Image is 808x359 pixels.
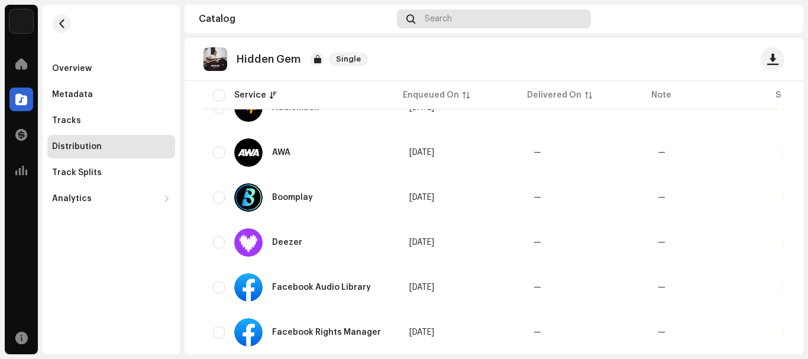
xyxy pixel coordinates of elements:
img: 80daa221-f2c0-4df1-a529-9d7e70fbf4ae [770,9,789,28]
div: Enqueued On [403,89,459,101]
re-a-table-badge: — [658,283,665,292]
span: — [534,238,541,247]
span: Oct 8, 2025 [409,328,434,337]
re-m-nav-item: Overview [47,57,175,80]
re-a-table-badge: — [658,238,665,247]
div: Metadata [52,90,93,99]
span: — [534,328,541,337]
span: Oct 8, 2025 [409,283,434,292]
re-a-table-badge: — [658,193,665,202]
span: Oct 8, 2025 [409,148,434,157]
span: — [534,283,541,292]
div: Analytics [52,194,92,203]
span: Search [425,14,452,24]
div: Facebook Rights Manager [272,328,381,337]
div: Facebook Audio Library [272,283,371,292]
re-m-nav-item: Tracks [47,109,175,132]
img: 9619c64f-7a8b-41b4-babc-0c00fde752e1 [203,47,227,71]
div: Overview [52,64,92,73]
re-m-nav-dropdown: Analytics [47,187,175,211]
img: de0d2825-999c-4937-b35a-9adca56ee094 [9,9,33,33]
re-a-table-badge: — [658,148,665,157]
div: Tracks [52,116,81,125]
div: Delivered On [527,89,581,101]
re-m-nav-item: Distribution [47,135,175,159]
p: Hidden Gem [237,53,300,66]
re-a-table-badge: — [658,328,665,337]
div: Boomplay [272,193,313,202]
div: Service [234,89,266,101]
span: — [534,148,541,157]
span: Oct 8, 2025 [409,193,434,202]
div: Catalog [199,14,392,24]
div: Deezer [272,238,302,247]
div: Distribution [52,142,102,151]
span: Single [329,52,368,66]
span: — [534,193,541,202]
re-m-nav-item: Metadata [47,83,175,106]
div: AWA [272,148,290,157]
span: Oct 8, 2025 [409,238,434,247]
div: Track Splits [52,168,102,177]
re-m-nav-item: Track Splits [47,161,175,185]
